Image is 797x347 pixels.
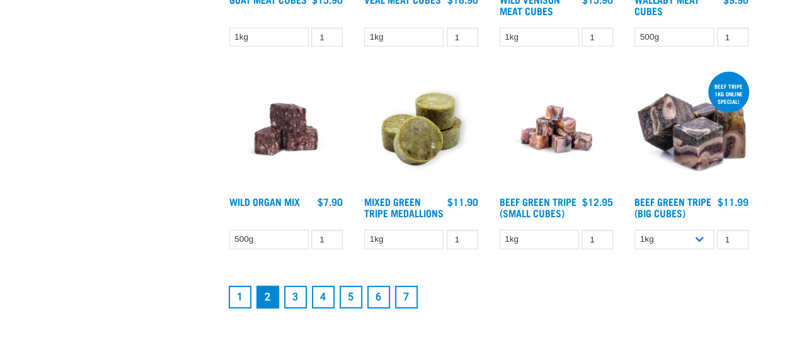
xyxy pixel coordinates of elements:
[229,198,300,204] a: Wild Organ Mix
[582,196,613,207] div: $12.95
[367,286,390,309] a: Goto page 6
[717,28,748,47] input: 1
[226,283,752,311] nav: pagination
[447,28,478,47] input: 1
[256,286,279,309] a: Page 2
[718,196,748,207] div: $11.99
[717,230,748,249] input: 1
[284,286,307,309] a: Goto page 3
[226,69,347,190] img: Wild Organ Mix
[582,28,613,47] input: 1
[582,230,613,249] input: 1
[500,198,576,215] a: Beef Green Tripe (Small Cubes)
[708,77,749,111] div: Beef tripe 1kg online special!
[229,286,251,309] a: Goto page 1
[311,230,343,249] input: 1
[364,198,444,215] a: Mixed Green Tripe Medallions
[631,69,752,190] img: 1044 Green Tripe Beef
[340,286,362,309] a: Goto page 5
[634,198,711,215] a: Beef Green Tripe (Big Cubes)
[395,286,418,309] a: Goto page 7
[312,286,335,309] a: Goto page 4
[318,196,343,207] div: $7.90
[311,28,343,47] input: 1
[361,69,481,190] img: Mixed Green Tripe
[496,69,617,190] img: Beef Tripe Bites 1634
[447,196,478,207] div: $11.90
[447,230,478,249] input: 1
